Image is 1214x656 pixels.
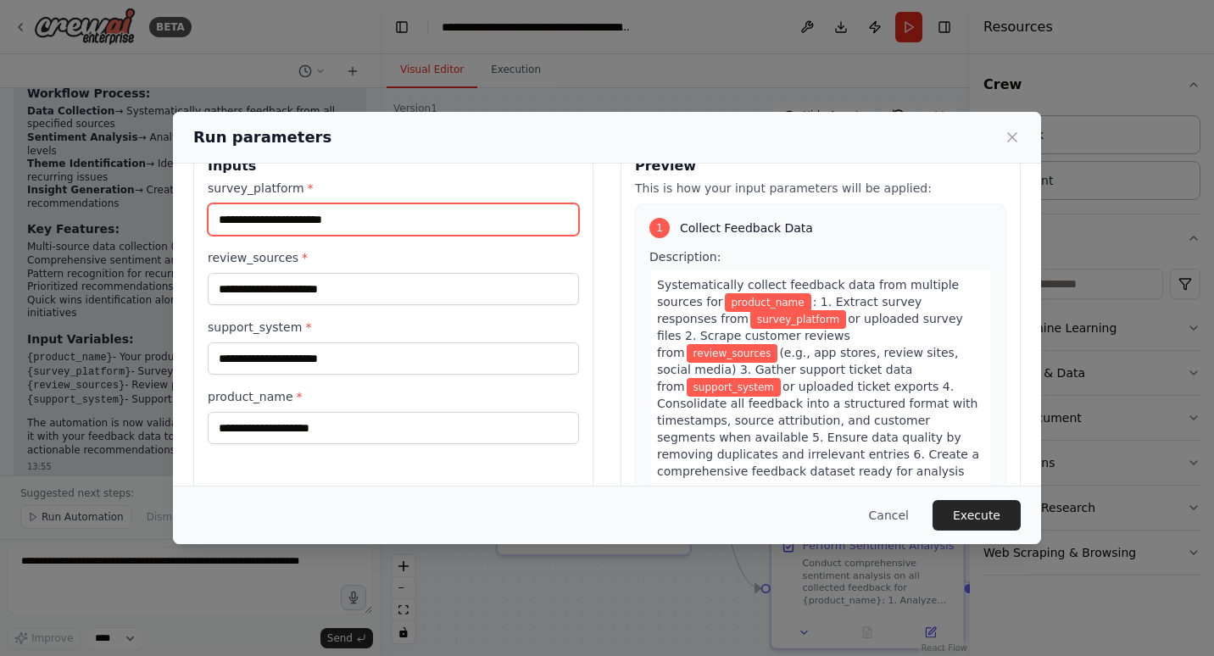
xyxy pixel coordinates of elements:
[680,220,813,236] span: Collect Feedback Data
[649,250,721,264] span: Description:
[208,156,579,176] h3: Inputs
[750,310,846,329] span: Variable: survey_platform
[208,180,579,197] label: survey_platform
[657,346,958,393] span: (e.g., app stores, review sites, social media) 3. Gather support ticket data from
[657,380,979,478] span: or uploaded ticket exports 4. Consolidate all feedback into a structured format with timestamps, ...
[687,344,778,363] span: Variable: review_sources
[687,378,781,397] span: Variable: support_system
[208,319,579,336] label: support_system
[933,500,1021,531] button: Execute
[208,249,579,266] label: review_sources
[649,218,670,238] div: 1
[635,156,1006,176] h3: Preview
[193,125,331,149] h2: Run parameters
[725,293,811,312] span: Variable: product_name
[635,180,1006,197] p: This is how your input parameters will be applied:
[657,278,959,309] span: Systematically collect feedback data from multiple sources for
[855,500,922,531] button: Cancel
[657,312,963,359] span: or uploaded survey files 2. Scrape customer reviews from
[657,295,922,325] span: : 1. Extract survey responses from
[208,388,579,405] label: product_name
